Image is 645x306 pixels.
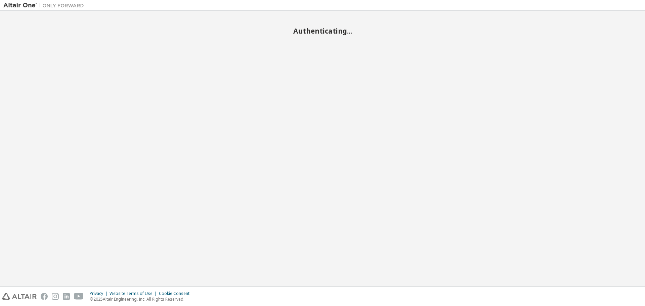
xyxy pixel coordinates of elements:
img: youtube.svg [74,293,84,300]
div: Website Terms of Use [110,291,159,296]
div: Privacy [90,291,110,296]
img: altair_logo.svg [2,293,37,300]
img: instagram.svg [52,293,59,300]
img: linkedin.svg [63,293,70,300]
h2: Authenticating... [3,27,642,35]
div: Cookie Consent [159,291,193,296]
p: © 2025 Altair Engineering, Inc. All Rights Reserved. [90,296,193,302]
img: Altair One [3,2,87,9]
img: facebook.svg [41,293,48,300]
